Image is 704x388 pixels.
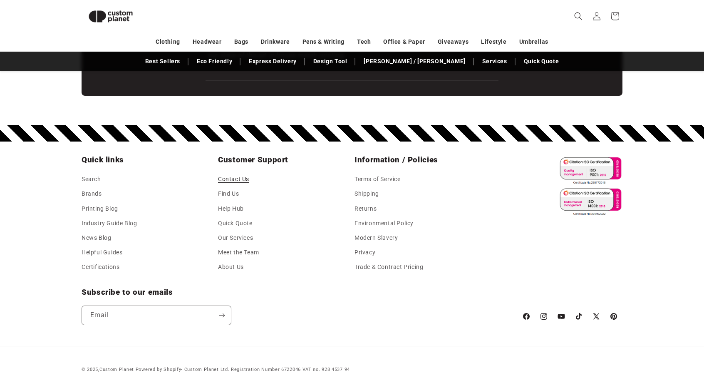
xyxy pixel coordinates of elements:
[99,367,134,372] a: Custom Planet
[354,174,401,187] a: Terms of Service
[82,174,101,187] a: Search
[82,260,119,274] a: Certifications
[261,35,290,49] a: Drinkware
[245,54,301,69] a: Express Delivery
[354,260,423,274] a: Trade & Contract Pricing
[569,7,587,25] summary: Search
[359,54,469,69] a: [PERSON_NAME] / [PERSON_NAME]
[520,54,563,69] a: Quick Quote
[136,367,181,372] a: Powered by Shopify
[218,216,253,231] a: Quick Quote
[354,245,375,260] a: Privacy
[556,155,622,186] img: ISO 9001 Certified
[218,174,249,187] a: Contact Us
[354,187,379,201] a: Shipping
[82,155,213,165] h2: Quick links
[82,3,140,30] img: Custom Planet
[383,35,425,49] a: Office & Paper
[82,231,111,245] a: News Blog
[519,35,548,49] a: Umbrellas
[218,245,259,260] a: Meet the Team
[82,287,513,297] h2: Subscribe to our emails
[478,54,511,69] a: Services
[213,306,231,325] button: Subscribe
[565,298,704,388] iframe: Chat Widget
[193,35,222,49] a: Headwear
[82,216,137,231] a: Industry Guide Blog
[354,201,377,216] a: Returns
[193,54,236,69] a: Eco Friendly
[218,201,244,216] a: Help Hub
[82,201,118,216] a: Printing Blog
[438,35,469,49] a: Giveaways
[354,155,486,165] h2: Information / Policies
[357,35,371,49] a: Tech
[141,54,184,69] a: Best Sellers
[354,231,398,245] a: Modern Slavery
[218,187,239,201] a: Find Us
[309,54,352,69] a: Design Tool
[82,245,122,260] a: Helpful Guides
[556,186,622,217] img: ISO 14001 Certified
[206,68,498,80] iframe: Customer reviews powered by Trustpilot
[354,216,414,231] a: Environmental Policy
[218,155,350,165] h2: Customer Support
[82,187,102,201] a: Brands
[302,35,345,49] a: Pens & Writing
[481,35,506,49] a: Lifestyle
[136,367,350,372] small: - Custom Planet Ltd. Registration Number 6722046 VAT no. 928 4537 94
[156,35,180,49] a: Clothing
[218,231,253,245] a: Our Services
[218,260,244,274] a: About Us
[82,367,134,372] small: © 2025,
[234,35,248,49] a: Bags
